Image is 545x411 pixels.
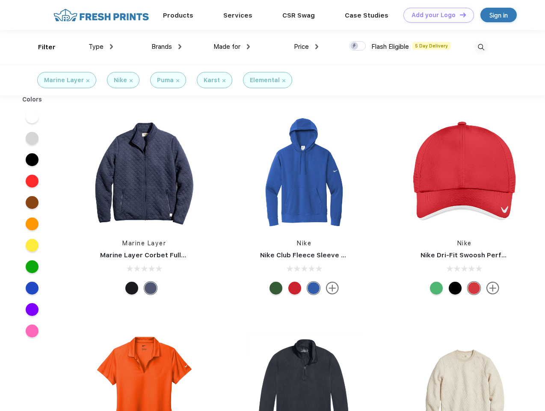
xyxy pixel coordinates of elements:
div: University Red [288,282,301,295]
span: Made for [213,43,240,51]
a: Marine Layer [122,240,166,247]
span: Price [294,43,309,51]
img: dropdown.png [110,44,113,49]
a: CSR Swag [282,12,315,19]
div: Colors [16,95,49,104]
img: more.svg [326,282,339,295]
img: dropdown.png [315,44,318,49]
img: more.svg [486,282,499,295]
a: Services [223,12,252,19]
div: University Red [468,282,480,295]
a: Nike Dri-Fit Swoosh Perforated Cap [421,251,539,259]
div: Filter [38,42,56,52]
img: dropdown.png [247,44,250,49]
img: filter_cancel.svg [86,79,89,82]
div: Black [449,282,462,295]
img: func=resize&h=266 [247,116,361,230]
img: fo%20logo%202.webp [51,8,151,23]
div: Gorge Green [270,282,282,295]
img: DT [460,12,466,17]
a: Nike Club Fleece Sleeve Swoosh Pullover Hoodie [260,251,421,259]
div: Marine Layer [44,76,84,85]
img: func=resize&h=266 [408,116,521,230]
div: Lucky Green [430,282,443,295]
div: Elemental [250,76,280,85]
div: Add your Logo [412,12,456,19]
span: Flash Eligible [371,43,409,51]
div: Navy [144,282,157,295]
img: filter_cancel.svg [130,79,133,82]
a: Nike [457,240,472,247]
div: Karst [204,76,220,85]
a: Nike [297,240,311,247]
div: Black [125,282,138,295]
img: func=resize&h=266 [87,116,201,230]
span: Type [89,43,104,51]
div: Puma [157,76,174,85]
img: filter_cancel.svg [222,79,225,82]
span: 5 Day Delivery [412,42,450,50]
div: Sign in [489,10,508,20]
div: Game Royal [307,282,320,295]
a: Products [163,12,193,19]
a: Sign in [480,8,517,22]
img: desktop_search.svg [474,40,488,54]
span: Brands [151,43,172,51]
img: filter_cancel.svg [176,79,179,82]
img: dropdown.png [178,44,181,49]
a: Marine Layer Corbet Full-Zip Jacket [100,251,219,259]
img: filter_cancel.svg [282,79,285,82]
div: Nike [114,76,127,85]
